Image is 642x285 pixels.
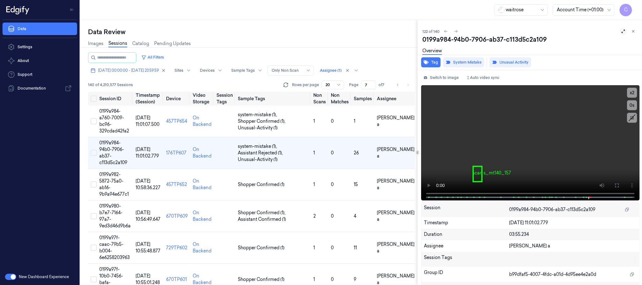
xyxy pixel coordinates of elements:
span: 0 [331,182,334,187]
span: b99dfaf5-4007-4fdc-a01d-4d95ee4e2a0d [509,271,596,278]
span: [PERSON_NAME] a [377,115,415,127]
span: 2 [313,213,316,219]
a: Catalog [132,40,149,47]
span: [DATE] 11:01:02.779 [136,147,159,159]
th: Timestamp (Session) [133,92,164,106]
div: On Backend [193,178,211,191]
div: 0199a984-94b0-7906-ab37-c113d5c2a109 [422,35,637,44]
span: 1 [313,245,315,251]
div: 457TP654 [166,118,188,125]
button: x2 [627,88,637,98]
th: Device [164,92,190,106]
button: [DATE] 00:00:00 - [DATE] 23:59:59 [88,65,168,75]
button: Select row [91,245,97,251]
div: Session [424,205,509,215]
a: Pending Updates [154,40,191,47]
th: Non Matches [328,92,351,106]
span: Shopper Confirmed (1) , [238,118,287,125]
button: Auto video sync [464,73,502,83]
th: Session ID [97,92,133,106]
span: [DATE] 10:58:36.227 [136,178,160,190]
span: Page [349,82,358,88]
div: On Backend [193,146,211,159]
span: Shopper Confirmed (1) [238,276,284,283]
span: Shopper Confirmed (1) [238,181,284,188]
span: 4 [354,213,356,219]
div: 670TP601 [166,276,188,283]
button: C [619,4,632,16]
div: 176TP607 [166,150,188,156]
span: 1 [354,118,355,124]
button: Tag [421,57,441,67]
button: Select row [91,181,97,188]
nav: pagination [394,80,412,89]
span: system-mistake (1) , [238,143,278,150]
button: Select row [91,150,97,156]
a: Settings [3,41,77,53]
span: 0 [331,150,334,156]
span: [PERSON_NAME] a [377,241,415,254]
span: 0 [331,118,334,124]
div: 670TP609 [166,213,188,220]
span: Shopper Confirmed (1) [238,245,284,251]
button: Go to previous page [394,80,402,89]
span: [DATE] 00:00:00 - [DATE] 23:59:59 [98,68,159,73]
div: Data Review [88,28,415,36]
a: Overview [422,48,442,55]
span: 0 [331,277,334,282]
button: Select row [91,118,97,124]
button: 0s [627,100,637,110]
span: Shopper Confirmed (1) , [238,210,287,216]
span: of 7 [378,82,389,88]
div: Duration [424,231,509,238]
span: [DATE] 10:55:48.877 [136,241,160,254]
p: Rows per page [292,82,319,88]
div: [PERSON_NAME] a [509,243,637,249]
a: Data [3,23,77,35]
div: [DATE] 11:01:02.779 [509,220,637,226]
button: Select row [91,213,97,219]
span: [DATE] 11:01:07.500 [136,115,159,127]
a: Support [3,68,77,81]
span: Unusual-Activity (1) [238,125,278,131]
button: System Mistake [443,57,484,67]
th: Non Scans [311,92,328,106]
div: Assignee [424,243,509,249]
span: 0199a984-94b0-7906-ab37-c113d5c2a109 [509,206,595,213]
span: 0199a97f-caac-79b5-b004-6e6258203963 [99,235,130,260]
button: All Filters [139,52,166,62]
span: Assistant Rejected (1) , [238,150,284,156]
span: 1 [313,277,315,282]
span: 11 [354,245,357,251]
th: Sample Tags [235,92,311,106]
span: system-mistake (1) , [238,111,278,118]
span: Unusual-Activity (1) [238,156,278,163]
span: [PERSON_NAME] a [377,210,415,222]
span: Assistant Confirmed (1) [238,216,286,223]
span: 0199a980-b7e7-7164-97a7-9ed3d46d9b6a [99,203,131,229]
span: [DATE] 10:56:49.647 [136,210,160,222]
button: Select all [91,96,97,102]
div: On Backend [193,241,211,254]
button: Switch to image [421,73,461,83]
div: Timestamp [424,220,509,226]
button: About [3,54,77,67]
span: 9 [354,277,356,282]
span: 1 [313,118,315,124]
span: 1 [313,150,315,156]
span: 0199a984-94b0-7906-ab37-c113d5c2a109 [99,140,127,165]
a: Documentation [3,82,77,95]
button: Unusual Activity [489,57,531,67]
span: [PERSON_NAME] a [377,178,415,190]
div: 03:55.234 [509,231,637,238]
span: [PERSON_NAME] a [377,147,415,159]
th: Assignee [374,92,417,106]
a: Images [88,40,103,47]
div: On Backend [193,115,211,128]
button: Select row [91,276,97,282]
div: On Backend [193,210,211,223]
th: Samples [351,92,374,106]
span: 140 of 4,210,577 Sessions [88,82,133,88]
span: 0199a982-5872-75a0-ab16-9b9a94e677c1 [99,172,129,197]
